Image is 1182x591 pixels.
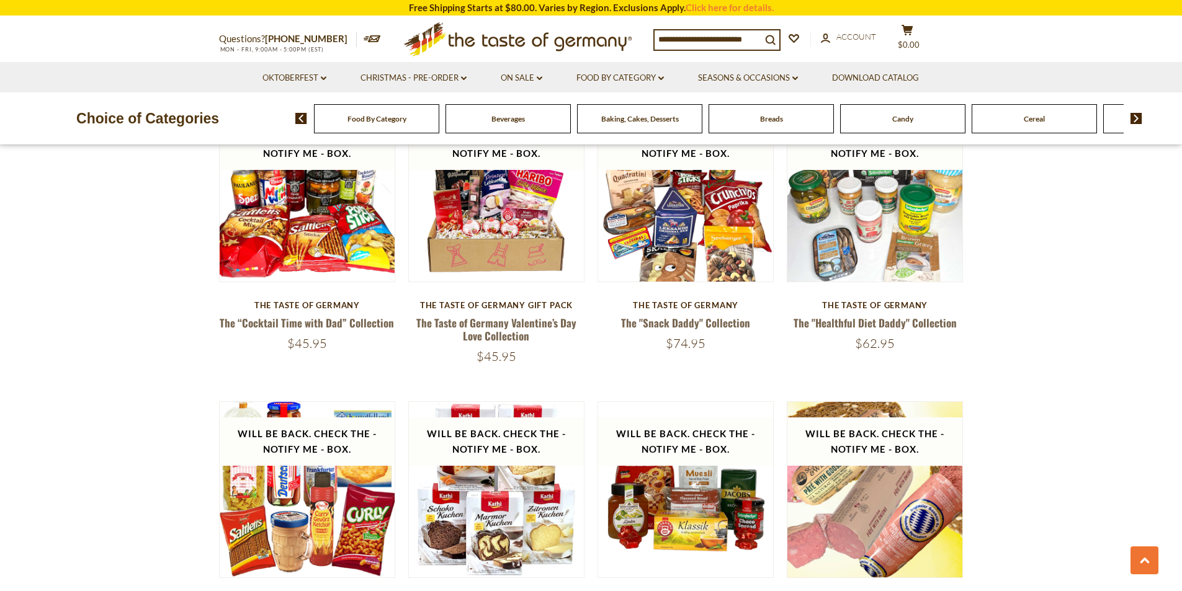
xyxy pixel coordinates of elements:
div: The Taste of Germany Gift Pack [408,300,585,310]
a: The Taste of Germany Valentine’s Day Love Collection [416,315,576,344]
div: The Taste of Germany [787,300,964,310]
img: The “Cocktail Time with Dad” Collection [220,106,395,282]
img: Kathi German Baking Mix Kit Assortment, 5-pack, Free Shipping [409,402,584,577]
img: German Breakfast in Bed Collection, 9pc., Free Shipping [598,402,774,577]
a: Food By Category [347,114,406,123]
a: [PHONE_NUMBER] [265,33,347,44]
span: MON - FRI, 9:00AM - 5:00PM (EST) [219,46,325,53]
p: Questions? [219,31,357,47]
a: On Sale [501,71,542,85]
span: $74.95 [666,335,705,351]
a: The "Snack Daddy" Collection [621,315,750,331]
a: The “Cocktail Time with Dad” Collection [220,315,394,331]
a: Click here for details. [686,2,774,13]
img: The "Snack Daddy" Collection [598,106,774,282]
a: Seasons & Occasions [698,71,798,85]
a: Oktoberfest [262,71,326,85]
a: Download Catalog [832,71,919,85]
span: $0.00 [898,40,920,50]
img: The Taste of Germany Valentine’s Day Love Collection [409,106,584,282]
img: The Taste of Germany Savory Spread & Whole Grain Bread Collection [787,402,963,577]
a: Baking, Cakes, Desserts [601,114,679,123]
img: next arrow [1131,113,1142,124]
img: The Taste of Germany German Game Day Sampler, 6 pc., Free Shipping [220,402,395,577]
span: $62.95 [855,335,895,351]
img: previous arrow [295,113,307,124]
a: The "Healthful Diet Daddy" Collection [794,315,957,331]
a: Account [821,30,876,44]
img: The "Healthful Diet Daddy" Collection [787,106,963,282]
div: The Taste of Germany [219,300,396,310]
a: Food By Category [576,71,664,85]
a: Breads [760,114,783,123]
a: Christmas - PRE-ORDER [360,71,467,85]
a: Beverages [491,114,525,123]
button: $0.00 [889,24,926,55]
span: Account [836,32,876,42]
a: Cereal [1024,114,1045,123]
span: $45.95 [287,335,327,351]
div: The Taste of Germany [598,300,774,310]
span: $45.95 [477,349,516,364]
a: Candy [892,114,913,123]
